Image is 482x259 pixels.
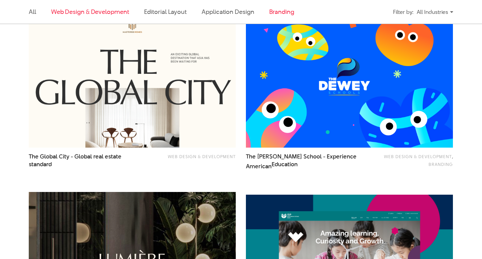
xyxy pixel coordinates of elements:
a: All [29,7,36,16]
div: , [370,153,453,168]
img: website bất động sản The Global City - Chuẩn mực bất động sản toàn cầu [29,9,236,148]
a: Web Design & Development [51,7,129,16]
span: The Global City - Global real estate [29,153,143,168]
div: All Industries [417,6,453,18]
img: TDS the dewey school [246,9,453,148]
a: Web Design & Development [168,153,236,159]
a: The [PERSON_NAME] School - Experience AmericanEducation [246,153,360,168]
div: Filter by: [393,6,413,18]
span: standard [29,160,52,168]
a: Branding [269,7,294,16]
a: Branding [429,161,453,167]
span: The [PERSON_NAME] School - Experience American [246,153,360,168]
a: Web Design & Development [384,153,452,159]
span: Education [272,160,298,168]
a: Application Design [202,7,254,16]
a: The Global City - Global real estatestandard [29,153,143,168]
a: Editorial Layout [144,7,187,16]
